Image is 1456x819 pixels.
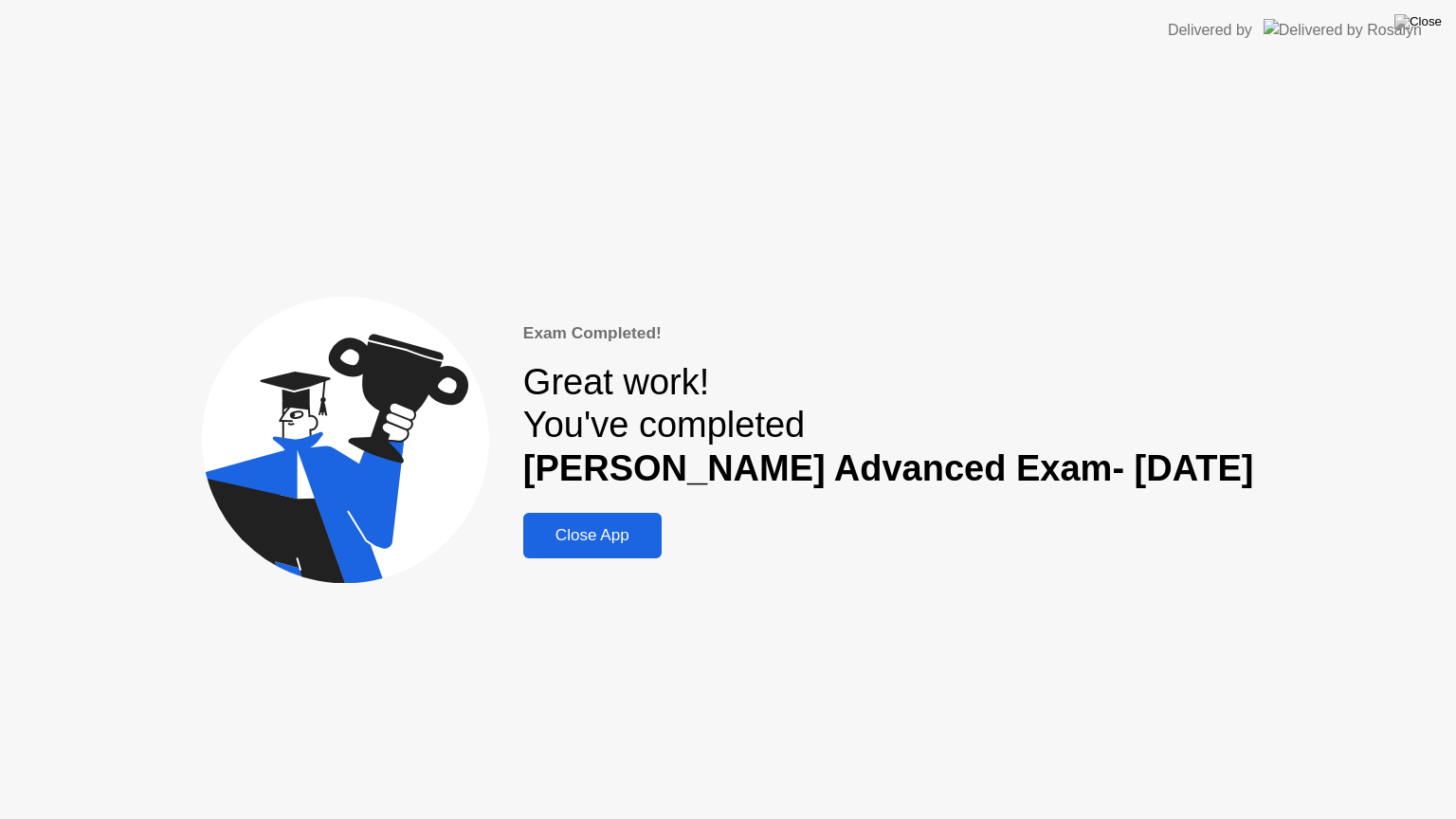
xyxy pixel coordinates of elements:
[12,8,48,44] button: go back
[523,321,1254,346] div: Exam Completed!
[1168,19,1252,42] div: Delivered by
[570,8,606,44] button: Collapse window
[606,8,640,42] div: Close
[1394,14,1442,29] img: Close
[1264,19,1422,41] img: Delivered by Rosalyn
[529,526,656,545] div: Close App
[523,513,662,558] button: Close App
[523,448,1254,488] b: [PERSON_NAME] Advanced Exam- [DATE]
[523,361,1254,491] div: Great work! You've completed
